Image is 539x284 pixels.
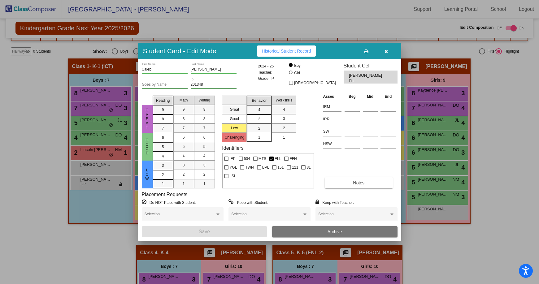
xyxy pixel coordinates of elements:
button: Save [142,226,267,237]
input: assessment [323,114,341,124]
span: 2 [258,126,260,131]
th: Asses [322,93,343,100]
span: 3 [162,163,164,168]
h3: Student Card - Edit Mode [143,47,216,55]
th: Mid [361,93,379,100]
span: Writing [198,97,210,103]
span: 9 [203,107,206,112]
span: 8 [203,116,206,122]
span: MTS [259,155,266,162]
span: Low [144,168,150,181]
span: 3 [283,116,285,122]
span: FFN [289,155,297,162]
label: = Keep with Teacher: [315,199,354,205]
span: IEP [229,155,235,162]
span: Save [199,229,210,234]
span: 151 [277,164,284,171]
span: [DEMOGRAPHIC_DATA] [294,79,336,87]
span: 7 [162,126,164,131]
span: Reading [156,98,170,103]
div: Boy [294,63,301,68]
span: 2 [283,125,285,131]
span: Notes [353,180,365,185]
span: 81 [306,164,311,171]
span: Good [144,138,150,155]
span: 1 [203,181,206,187]
label: Placement Requests [142,191,188,197]
span: BPL [262,164,269,171]
button: Historical Student Record [257,45,316,57]
th: End [379,93,397,100]
span: 7 [183,125,185,131]
span: Archive [328,229,342,234]
span: 8 [162,116,164,122]
label: Identifiers [222,145,243,151]
span: ELL [349,79,379,83]
span: 4 [258,107,260,113]
span: 5 [203,144,206,149]
h3: Student Cell [344,63,398,69]
input: goes by name [142,83,188,87]
span: Historical Student Record [262,49,311,54]
span: 4 [283,107,285,112]
span: Math [180,97,188,103]
span: 6 [162,135,164,140]
span: 3 [183,162,185,168]
input: assessment [323,139,341,148]
span: 9 [162,107,164,113]
span: 2 [162,172,164,178]
label: = Do NOT Place with Student: [142,199,196,205]
span: 121 [292,164,298,171]
span: 2 [203,172,206,177]
span: YGL [229,164,237,171]
input: assessment [323,102,341,111]
span: 5 [183,144,185,149]
span: TWN [245,164,254,171]
button: Notes [325,177,393,188]
span: 1 [162,181,164,187]
span: 6 [183,135,185,140]
span: 2024 - 25 [258,63,274,69]
span: Workskills [276,97,292,103]
button: Archive [272,226,398,237]
span: 504 [244,155,250,162]
span: 2 [183,172,185,177]
span: 8 [183,116,185,122]
span: 4 [203,153,206,159]
span: Teacher: [258,69,272,75]
span: Behavior [252,98,267,103]
label: = Keep with Student: [228,199,268,205]
span: 9 [183,107,185,112]
div: Girl [294,70,300,76]
span: Grade : P [258,75,274,82]
span: LSI [229,172,235,180]
span: 1 [283,135,285,140]
input: Enter ID [191,83,237,87]
span: 4 [183,153,185,159]
span: Great [144,108,150,130]
span: ELL [275,155,281,162]
th: Beg [343,93,361,100]
span: 1 [258,135,260,140]
span: 5 [162,144,164,150]
span: 1 [183,181,185,187]
span: 4 [162,153,164,159]
input: assessment [323,127,341,136]
span: [PERSON_NAME] [349,72,383,79]
span: 6 [203,135,206,140]
span: 7 [203,125,206,131]
span: 3 [258,116,260,122]
span: 3 [203,162,206,168]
